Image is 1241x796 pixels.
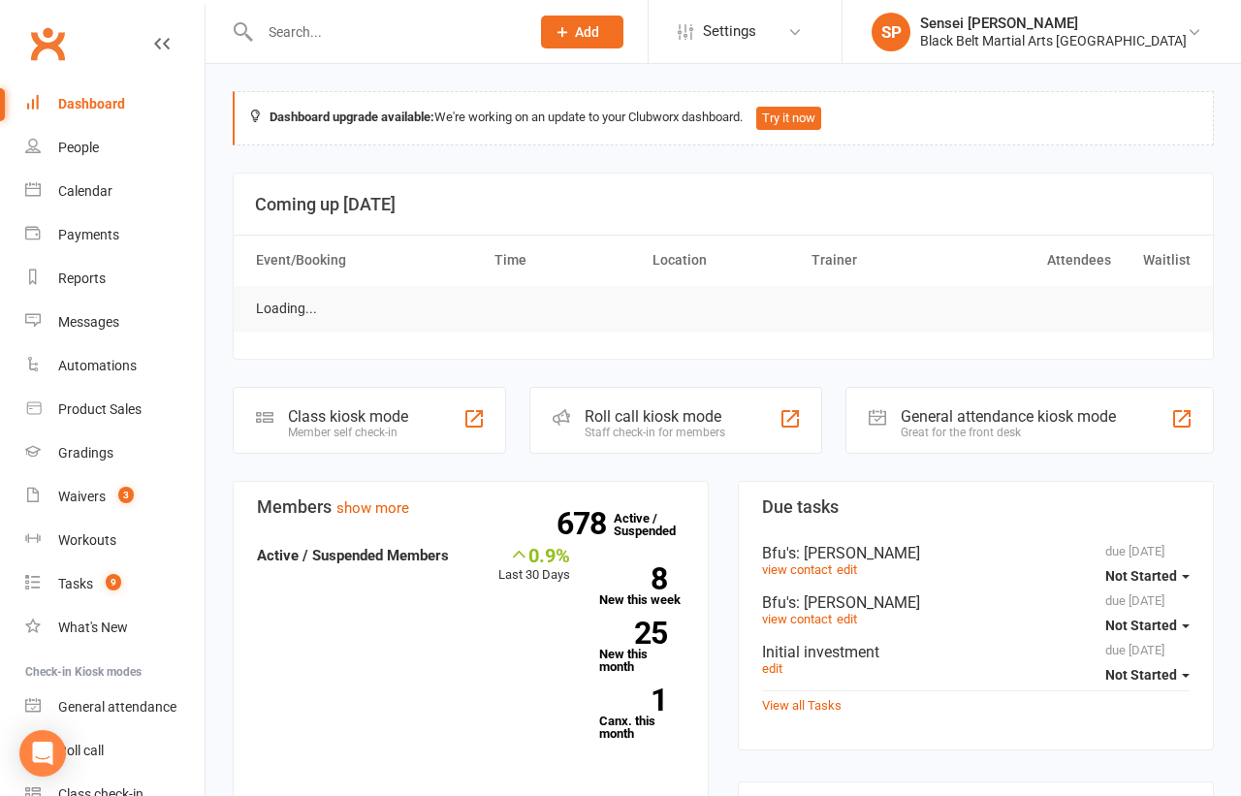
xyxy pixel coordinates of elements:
[288,426,408,439] div: Member self check-in
[254,18,516,46] input: Search...
[920,15,1187,32] div: Sensei [PERSON_NAME]
[901,407,1116,426] div: General attendance kiosk mode
[58,489,106,504] div: Waivers
[336,499,409,517] a: show more
[599,619,667,648] strong: 25
[25,562,205,606] a: Tasks 9
[58,314,119,330] div: Messages
[58,96,125,111] div: Dashboard
[837,612,857,626] a: edit
[247,286,326,332] td: Loading...
[25,606,205,650] a: What's New
[257,497,684,517] h3: Members
[703,10,756,53] span: Settings
[25,257,205,301] a: Reports
[25,685,205,729] a: General attendance kiosk mode
[837,562,857,577] a: edit
[25,475,205,519] a: Waivers 3
[257,547,449,564] strong: Active / Suspended Members
[756,107,821,130] button: Try it now
[1120,236,1199,285] th: Waitlist
[25,126,205,170] a: People
[25,388,205,431] a: Product Sales
[58,140,99,155] div: People
[498,544,570,586] div: Last 30 Days
[1105,667,1177,683] span: Not Started
[575,24,599,40] span: Add
[58,445,113,461] div: Gradings
[58,358,137,373] div: Automations
[1105,568,1177,584] span: Not Started
[644,236,803,285] th: Location
[58,401,142,417] div: Product Sales
[58,699,176,715] div: General attendance
[762,698,842,713] a: View all Tasks
[58,271,106,286] div: Reports
[25,519,205,562] a: Workouts
[599,567,684,606] a: 8New this week
[803,236,962,285] th: Trainer
[58,227,119,242] div: Payments
[541,16,623,48] button: Add
[486,236,645,285] th: Time
[25,170,205,213] a: Calendar
[58,532,116,548] div: Workouts
[106,574,121,590] span: 9
[762,661,782,676] a: edit
[920,32,1187,49] div: Black Belt Martial Arts [GEOGRAPHIC_DATA]
[58,576,93,591] div: Tasks
[762,593,1190,612] div: Bfu's
[58,620,128,635] div: What's New
[498,544,570,565] div: 0.9%
[25,213,205,257] a: Payments
[23,19,72,68] a: Clubworx
[872,13,910,51] div: SP
[796,544,920,562] span: : [PERSON_NAME]
[233,91,1214,145] div: We're working on an update to your Clubworx dashboard.
[796,593,920,612] span: : [PERSON_NAME]
[19,730,66,777] div: Open Intercom Messenger
[901,426,1116,439] div: Great for the front desk
[599,621,684,673] a: 25New this month
[118,487,134,503] span: 3
[247,236,486,285] th: Event/Booking
[961,236,1120,285] th: Attendees
[25,301,205,344] a: Messages
[585,407,725,426] div: Roll call kiosk mode
[1105,608,1190,643] button: Not Started
[762,612,832,626] a: view contact
[25,82,205,126] a: Dashboard
[1105,618,1177,633] span: Not Started
[614,497,699,552] a: 678Active / Suspended
[762,562,832,577] a: view contact
[599,685,667,715] strong: 1
[58,183,112,199] div: Calendar
[270,110,434,124] strong: Dashboard upgrade available:
[58,743,104,758] div: Roll call
[25,431,205,475] a: Gradings
[288,407,408,426] div: Class kiosk mode
[599,688,684,740] a: 1Canx. this month
[762,643,1190,661] div: Initial investment
[255,195,1192,214] h3: Coming up [DATE]
[585,426,725,439] div: Staff check-in for members
[25,729,205,773] a: Roll call
[1105,558,1190,593] button: Not Started
[25,344,205,388] a: Automations
[557,509,614,538] strong: 678
[762,544,1190,562] div: Bfu's
[1105,657,1190,692] button: Not Started
[762,497,1190,517] h3: Due tasks
[599,564,667,593] strong: 8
